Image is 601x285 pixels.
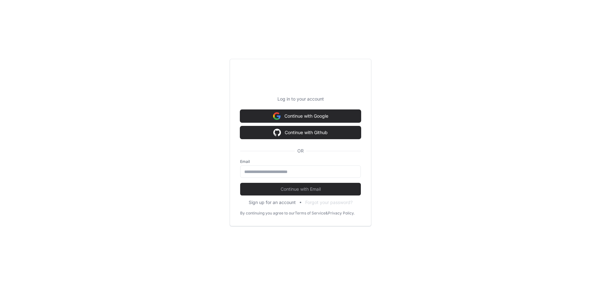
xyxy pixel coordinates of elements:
button: Continue with Email [240,183,361,195]
a: Privacy Policy. [328,211,355,216]
div: & [325,211,328,216]
button: Forgot your password? [305,199,353,206]
span: Continue with Email [240,186,361,192]
a: Terms of Service [295,211,325,216]
button: Sign up for an account [249,199,296,206]
p: Log in to your account [240,96,361,102]
button: Continue with Google [240,110,361,122]
img: Sign in with google [273,126,281,139]
img: Sign in with google [273,110,281,122]
label: Email [240,159,361,164]
button: Continue with Github [240,126,361,139]
span: OR [295,148,306,154]
div: By continuing you agree to our [240,211,295,216]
